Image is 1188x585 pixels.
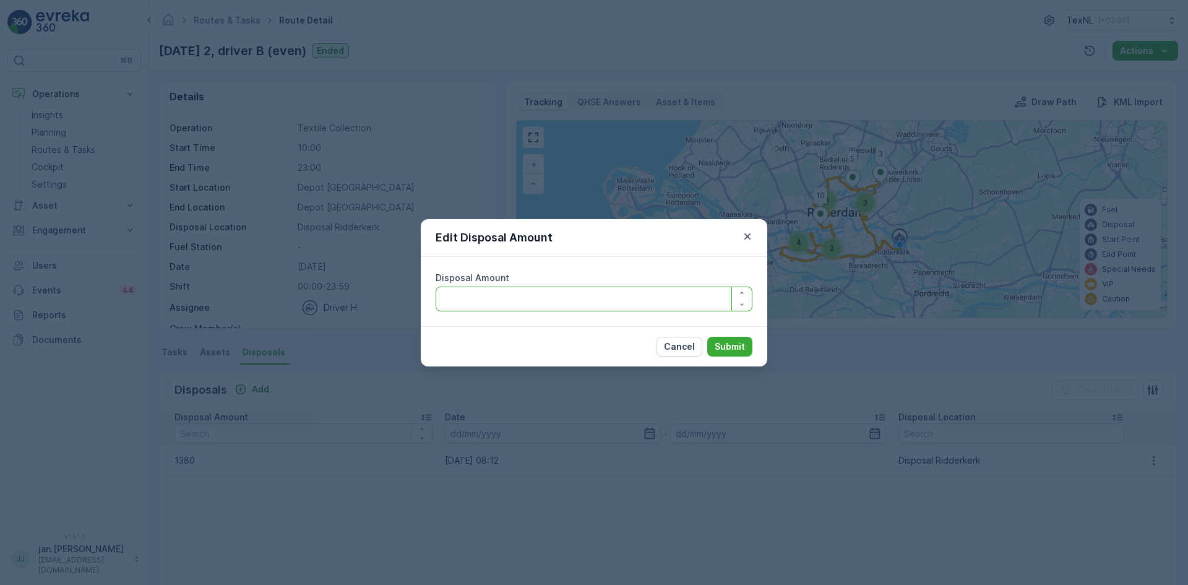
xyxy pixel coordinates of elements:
button: Cancel [656,337,702,357]
p: Submit [715,340,745,353]
p: Cancel [664,340,695,353]
label: Disposal Amount [436,272,509,283]
p: Edit Disposal Amount [436,229,553,246]
button: Submit [707,337,752,357]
